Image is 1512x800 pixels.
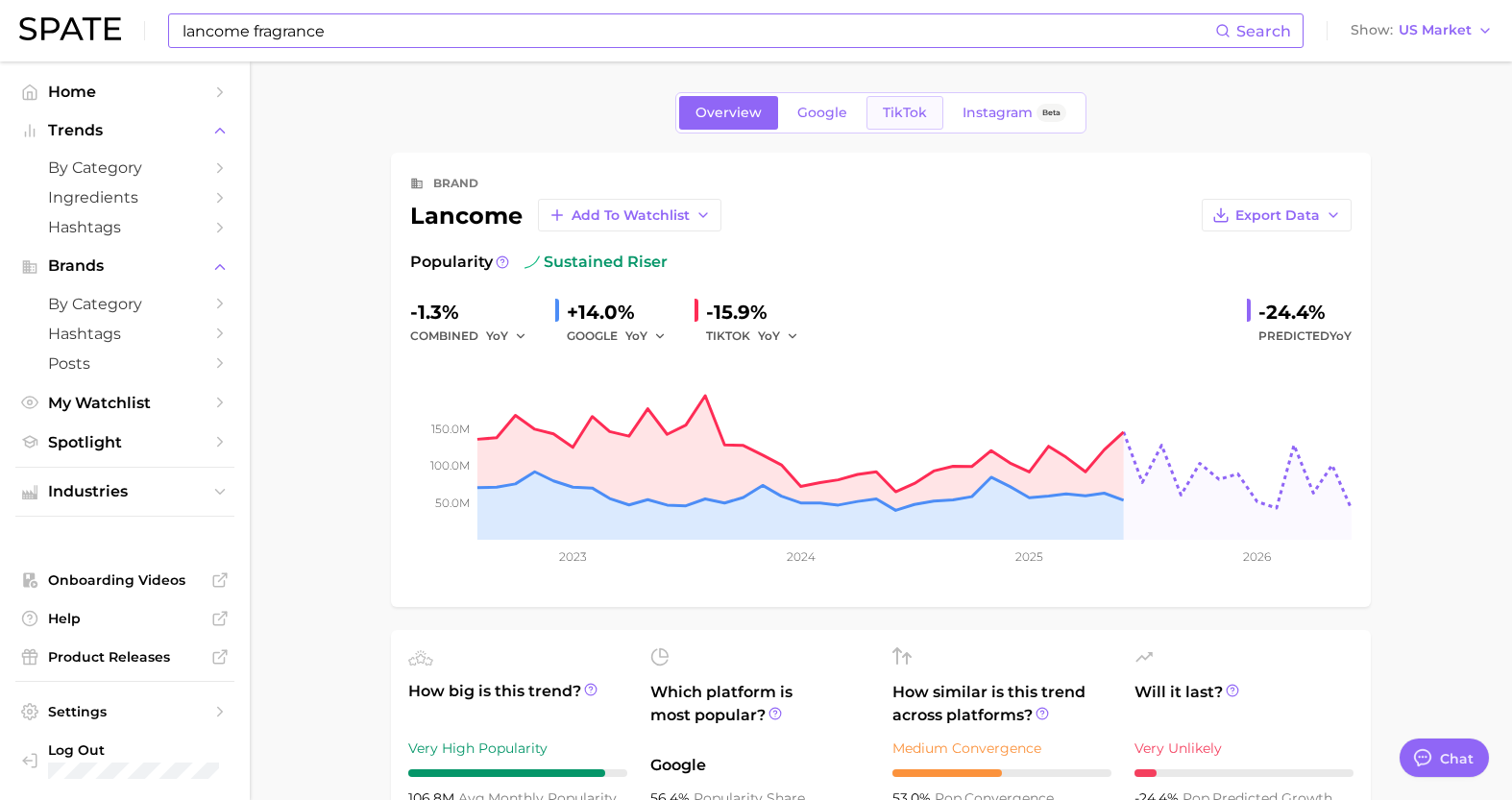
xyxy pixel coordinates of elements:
[486,325,527,348] button: YoY
[695,105,762,121] span: Overview
[408,680,627,727] span: How big is this trend?
[15,566,234,594] a: Onboarding Videos
[1134,769,1353,777] div: 1 / 10
[650,754,869,777] span: Google
[567,297,679,327] div: +14.0%
[797,105,847,121] span: Google
[883,105,927,121] span: TikTok
[408,769,627,777] div: 9 / 10
[1399,25,1472,36] span: US Market
[48,188,202,206] span: Ingredients
[559,549,587,564] tspan: 2023
[866,96,943,130] a: TikTok
[892,737,1111,760] div: Medium Convergence
[15,182,234,212] a: Ingredients
[567,325,679,348] div: GOOGLE
[48,218,202,236] span: Hashtags
[410,297,540,327] div: -1.3%
[1015,549,1043,564] tspan: 2025
[679,96,778,130] a: Overview
[1235,207,1320,224] span: Export Data
[892,681,1111,727] span: How similar is this trend across platforms?
[1258,297,1352,327] div: -24.4%
[892,769,1111,777] div: 5 / 10
[410,251,493,274] span: Popularity
[15,642,234,671] a: Product Releases
[15,252,234,280] button: Brands
[15,427,234,457] a: Spotlight
[524,255,540,270] img: sustained riser
[410,199,721,231] div: lancome
[706,325,812,348] div: TIKTOK
[946,96,1083,130] a: InstagramBeta
[758,325,799,348] button: YoY
[15,153,234,182] a: by Category
[15,289,234,319] a: by Category
[486,327,508,344] span: YoY
[650,681,869,744] span: Which platform is most popular?
[48,648,202,666] span: Product Releases
[15,77,234,107] a: Home
[48,741,222,759] span: Log Out
[48,433,202,451] span: Spotlight
[781,96,864,130] a: Google
[48,483,202,500] span: Industries
[15,319,234,349] a: Hashtags
[1134,737,1353,760] div: Very Unlikely
[1329,328,1352,343] span: YoY
[410,325,540,348] div: combined
[963,105,1033,121] span: Instagram
[1042,105,1061,121] span: Beta
[15,477,234,506] button: Industries
[1134,681,1353,727] span: Will it last?
[1351,25,1393,36] span: Show
[48,295,202,313] span: by Category
[48,122,202,139] span: Trends
[48,354,202,373] span: Posts
[1258,325,1352,348] span: Predicted
[15,604,234,633] a: Help
[48,703,202,720] span: Settings
[48,158,202,177] span: by Category
[48,394,202,412] span: My Watchlist
[758,327,780,344] span: YoY
[48,610,202,627] span: Help
[408,737,627,760] div: Very High Popularity
[787,549,816,564] tspan: 2024
[181,14,1215,47] input: Search here for a brand, industry, or ingredient
[48,83,202,101] span: Home
[625,327,647,344] span: YoY
[625,325,667,348] button: YoY
[1243,549,1271,564] tspan: 2026
[706,297,812,327] div: -15.9%
[15,212,234,242] a: Hashtags
[15,349,234,378] a: Posts
[19,17,121,40] img: SPATE
[15,116,234,145] button: Trends
[15,388,234,418] a: My Watchlist
[538,199,721,231] button: Add to Watchlist
[1236,22,1291,40] span: Search
[15,697,234,726] a: Settings
[48,325,202,343] span: Hashtags
[572,207,690,224] span: Add to Watchlist
[15,736,234,785] a: Log out. Currently logged in with e-mail faith.wilansky@loreal.com.
[1202,199,1352,231] button: Export Data
[48,571,202,589] span: Onboarding Videos
[433,172,478,195] div: brand
[1346,18,1498,43] button: ShowUS Market
[524,251,668,274] span: sustained riser
[48,257,202,275] span: Brands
